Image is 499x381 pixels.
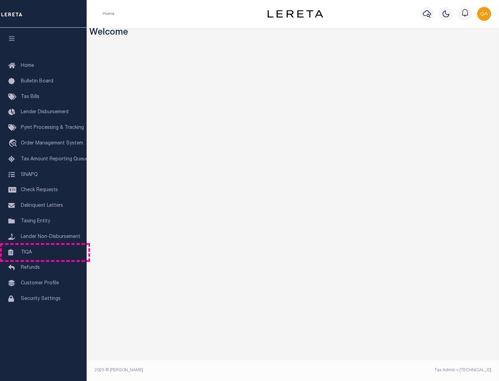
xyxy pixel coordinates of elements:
[21,281,59,286] span: Customer Profile
[89,367,293,373] div: 2025 © [PERSON_NAME].
[21,63,34,68] span: Home
[21,172,38,177] span: SNAPQ
[21,79,53,84] span: Bulletin Board
[21,141,83,146] span: Order Management System
[298,367,491,373] div: Tax Admin v.[TECHNICAL_ID]
[103,11,114,17] li: Home
[21,219,50,224] span: Taxing Entity
[21,234,80,239] span: Lender Non-Disbursement
[21,203,63,208] span: Delinquent Letters
[21,157,88,162] span: Tax Amount Reporting Queue
[8,139,19,148] i: travel_explore
[21,296,61,301] span: Security Settings
[21,125,84,130] span: Pymt Processing & Tracking
[21,95,40,99] span: Tax Bills
[21,188,58,193] span: Check Requests
[21,265,40,270] span: Refunds
[89,28,497,38] h3: Welcome
[477,7,491,21] img: svg+xml;base64,PHN2ZyB4bWxucz0iaHR0cDovL3d3dy53My5vcmcvMjAwMC9zdmciIHBvaW50ZXItZXZlbnRzPSJub25lIi...
[268,10,323,18] img: logo-dark.svg
[21,250,32,255] span: TIQA
[21,110,69,115] span: Lender Disbursement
